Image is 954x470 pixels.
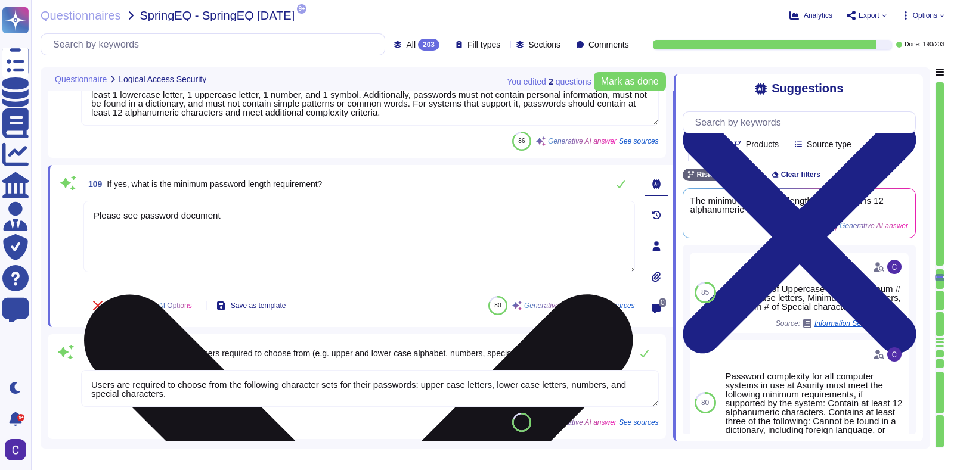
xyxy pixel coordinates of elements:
[913,12,937,19] span: Options
[804,12,832,19] span: Analytics
[119,75,206,83] span: Logical Access Security
[5,439,26,460] img: user
[701,399,709,406] span: 80
[81,349,100,357] span: 110
[140,10,295,21] span: SpringEQ - SpringEQ [DATE]
[107,179,322,189] span: If yes, what is the minimum password length requirement?
[297,4,306,14] span: 9+
[588,41,629,49] span: Comments
[518,138,525,144] span: 86
[418,39,439,51] div: 203
[923,42,944,48] span: 190 / 203
[528,41,560,49] span: Sections
[887,260,902,274] img: user
[701,289,709,296] span: 85
[467,41,500,49] span: Fill types
[859,12,879,19] span: Export
[81,71,659,126] textarea: Yes, users are required to adhere to password complexity requirements. Passwords must have a mini...
[83,201,635,272] textarea: Please see password document
[406,41,416,49] span: All
[594,72,666,91] button: Mark as done
[548,138,617,145] span: Generative AI answer
[659,298,666,307] span: 0
[601,77,659,86] span: Mark as done
[81,370,659,407] textarea: Users are required to choose from the following character sets for their passwords: upper case le...
[905,42,921,48] span: Done:
[549,77,553,86] b: 2
[41,10,121,21] span: Questionnaires
[507,77,591,86] span: You edited question s
[83,180,102,188] span: 109
[494,302,501,309] span: 80
[47,34,385,55] input: Search by keywords
[619,138,659,145] span: See sources
[619,419,659,426] span: See sources
[518,419,525,425] span: 80
[17,414,24,421] div: 9+
[789,11,832,20] button: Analytics
[887,347,902,362] img: user
[689,112,915,133] input: Search by keywords
[2,437,35,463] button: user
[55,75,107,83] span: Questionnaire
[726,372,904,443] div: Password complexity for all computer systems in use at Asurity must meet the following minimum re...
